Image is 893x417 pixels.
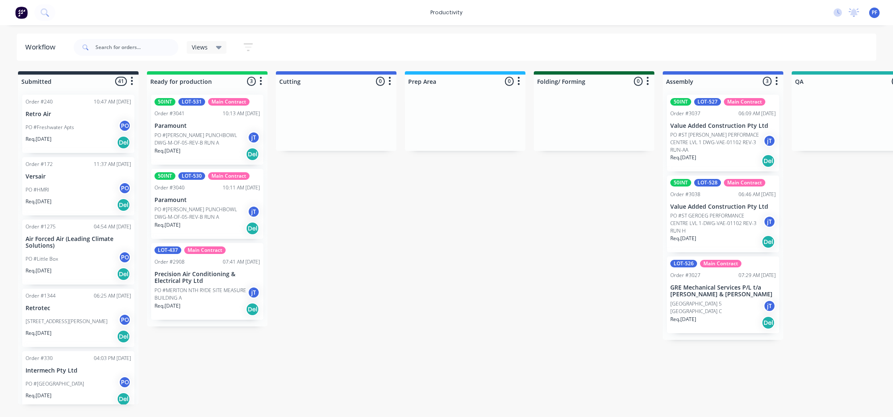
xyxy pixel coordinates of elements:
[426,6,467,19] div: productivity
[94,223,131,231] div: 04:54 AM [DATE]
[25,42,59,52] div: Workflow
[667,176,779,252] div: 50INTLOT-528Main ContractOrder #303806:46 AM [DATE]Value Added Construction Pty LtdPO #ST GEROEG ...
[670,154,696,161] p: Req. [DATE]
[26,111,131,118] p: Retro Air
[762,235,775,249] div: Del
[26,186,49,194] p: PO #HMRI
[246,303,259,316] div: Del
[670,284,776,298] p: GRE Mechanical Services P/L t/a [PERSON_NAME] & [PERSON_NAME]
[670,179,691,186] div: 50INT
[670,191,700,198] div: Order #3038
[94,161,131,168] div: 11:37 AM [DATE]
[223,110,260,117] div: 10:13 AM [DATE]
[208,98,250,106] div: Main Contract
[247,286,260,299] div: jT
[22,289,134,347] div: Order #134406:25 AM [DATE]Retrotec[STREET_ADDRESS][PERSON_NAME]POReq.[DATE]Del
[26,292,56,300] div: Order #1344
[178,98,205,106] div: LOT-531
[95,39,178,56] input: Search for orders...
[154,172,175,180] div: 50INT
[246,222,259,235] div: Del
[739,191,776,198] div: 06:46 AM [DATE]
[151,243,263,320] div: LOT-437Main ContractOrder #290807:41 AM [DATE]Precision Air Conditioning & Electrical Pty LtdPO #...
[670,300,763,315] p: [GEOGRAPHIC_DATA] 5 [GEOGRAPHIC_DATA] C
[117,267,130,281] div: Del
[26,355,53,362] div: Order #330
[763,135,776,147] div: jT
[22,220,134,285] div: Order #127504:54 AM [DATE]Air Forced Air (Leading Climate Solutions)PO #Little BoxPOReq.[DATE]Del
[26,255,58,263] p: PO #Little Box
[247,131,260,144] div: jT
[118,119,131,132] div: PO
[670,316,696,323] p: Req. [DATE]
[154,184,185,192] div: Order #3040
[154,132,247,147] p: PO #[PERSON_NAME] PUNCHBOWL DWG-M-OF-05-REV-B RUN A
[26,198,51,205] p: Req. [DATE]
[154,258,185,266] div: Order #2908
[192,43,208,52] span: Views
[154,302,180,310] p: Req. [DATE]
[670,260,697,267] div: LOT-526
[667,95,779,171] div: 50INTLOT-527Main ContractOrder #303706:09 AM [DATE]Value Added Construction Pty LtdPO #ST [PERSON...
[26,173,131,180] p: Versair
[154,271,260,285] p: Precision Air Conditioning & Electrical Pty Ltd
[26,380,84,388] p: PO #[GEOGRAPHIC_DATA]
[223,258,260,266] div: 07:41 AM [DATE]
[154,221,180,229] p: Req. [DATE]
[670,203,776,210] p: Value Added Construction Pty Ltd
[118,251,131,264] div: PO
[184,246,226,254] div: Main Contract
[118,313,131,326] div: PO
[670,122,776,130] p: Value Added Construction Pty Ltd
[739,110,776,117] div: 06:09 AM [DATE]
[26,223,56,231] div: Order #1275
[154,147,180,155] p: Req. [DATE]
[670,98,691,106] div: 50INT
[22,351,134,409] div: Order #33004:03 PM [DATE]Intermech Pty LtdPO #[GEOGRAPHIC_DATA]POReq.[DATE]Del
[178,172,205,180] div: LOT-530
[22,95,134,153] div: Order #24010:47 AM [DATE]Retro AirPO #Freshwater AptsPOReq.[DATE]Del
[26,161,53,168] div: Order #172
[26,367,131,374] p: Intermech Pty Ltd
[670,235,696,242] p: Req. [DATE]
[694,179,721,186] div: LOT-528
[94,292,131,300] div: 06:25 AM [DATE]
[670,110,700,117] div: Order #3037
[94,355,131,362] div: 04:03 PM [DATE]
[739,272,776,279] div: 07:29 AM [DATE]
[667,256,779,334] div: LOT-526Main ContractOrder #302707:29 AM [DATE]GRE Mechanical Services P/L t/a [PERSON_NAME] & [PE...
[670,131,763,154] p: PO #ST [PERSON_NAME] PERFORMACE CENTRE LVL 1 DWG-VAE-01102 REV-3 RUN-AA
[763,300,776,312] div: jT
[117,330,130,343] div: Del
[26,124,74,131] p: PO #Freshwater Apts
[762,316,775,329] div: Del
[26,236,131,250] p: Air Forced Air (Leading Climate Solutions)
[670,272,700,279] div: Order #3027
[151,169,263,239] div: 50INTLOT-530Main ContractOrder #304010:11 AM [DATE]ParamountPO #[PERSON_NAME] PUNCHBOWL DWG-M-OF-...
[700,260,741,267] div: Main Contract
[154,206,247,221] p: PO #[PERSON_NAME] PUNCHBOWL DWG-M-OF-05-REV-B RUN A
[208,172,250,180] div: Main Contract
[154,122,260,130] p: Paramount
[26,98,53,106] div: Order #240
[151,95,263,165] div: 50INTLOT-531Main ContractOrder #304110:13 AM [DATE]ParamountPO #[PERSON_NAME] PUNCHBOWL DWG-M-OF-...
[26,267,51,275] p: Req. [DATE]
[117,198,130,212] div: Del
[872,9,877,16] span: PF
[670,212,763,235] p: PO #ST GEROEG PERFORMANCE CENTRE LVL 1-DWG-VAE-01102 REV-3 RUN H
[724,98,765,106] div: Main Contract
[26,392,51,399] p: Req. [DATE]
[154,110,185,117] div: Order #3041
[247,205,260,218] div: jT
[223,184,260,192] div: 10:11 AM [DATE]
[246,148,259,161] div: Del
[694,98,721,106] div: LOT-527
[118,376,131,389] div: PO
[26,329,51,337] p: Req. [DATE]
[154,287,247,302] p: PO #MERITON NTH RYDE SITE MEASURE BUILDING A
[94,98,131,106] div: 10:47 AM [DATE]
[762,154,775,168] div: Del
[118,182,131,194] div: PO
[724,179,765,186] div: Main Contract
[154,98,175,106] div: 50INT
